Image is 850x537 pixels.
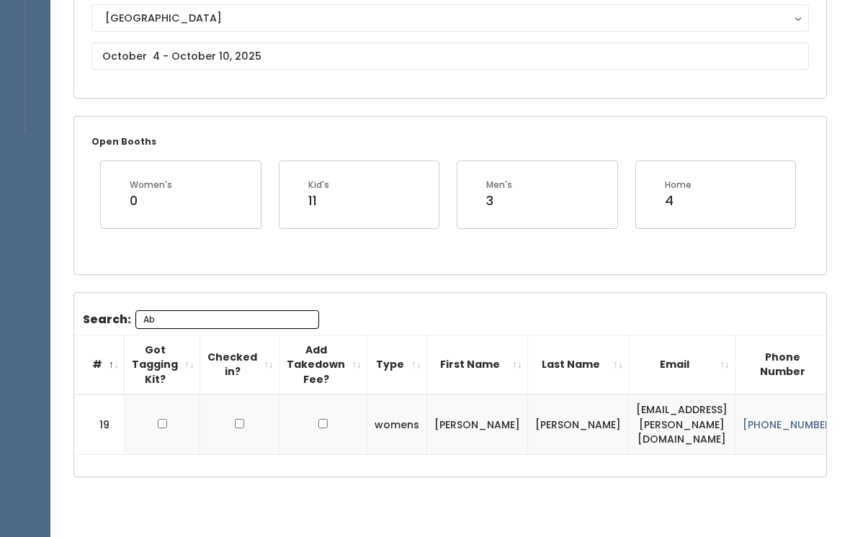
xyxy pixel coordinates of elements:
th: Add Takedown Fee?: activate to sort column ascending [279,335,367,394]
th: First Name: activate to sort column ascending [427,335,528,394]
input: October 4 - October 10, 2025 [91,42,809,70]
div: Women's [130,179,172,191]
th: #: activate to sort column descending [74,335,125,394]
th: Type: activate to sort column ascending [367,335,427,394]
th: Last Name: activate to sort column ascending [528,335,629,394]
div: Men's [486,179,512,191]
label: Search: [83,310,319,329]
td: [PERSON_NAME] [427,394,528,454]
div: 0 [130,191,172,210]
td: 19 [74,394,125,454]
button: [GEOGRAPHIC_DATA] [91,4,809,32]
th: Got Tagging Kit?: activate to sort column ascending [125,335,200,394]
td: [PERSON_NAME] [528,394,629,454]
div: 3 [486,191,512,210]
small: Open Booths [91,135,156,148]
th: Email: activate to sort column ascending [629,335,735,394]
input: Search: [135,310,319,329]
th: Phone Number: activate to sort column ascending [735,335,844,394]
th: Checked in?: activate to sort column ascending [200,335,279,394]
td: womens [367,394,427,454]
div: 4 [665,191,692,210]
div: 11 [308,191,329,210]
td: [EMAIL_ADDRESS][PERSON_NAME][DOMAIN_NAME] [629,394,735,454]
div: Home [665,179,692,191]
a: [PHONE_NUMBER] [743,418,836,432]
div: Kid's [308,179,329,191]
div: [GEOGRAPHIC_DATA] [105,10,795,26]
